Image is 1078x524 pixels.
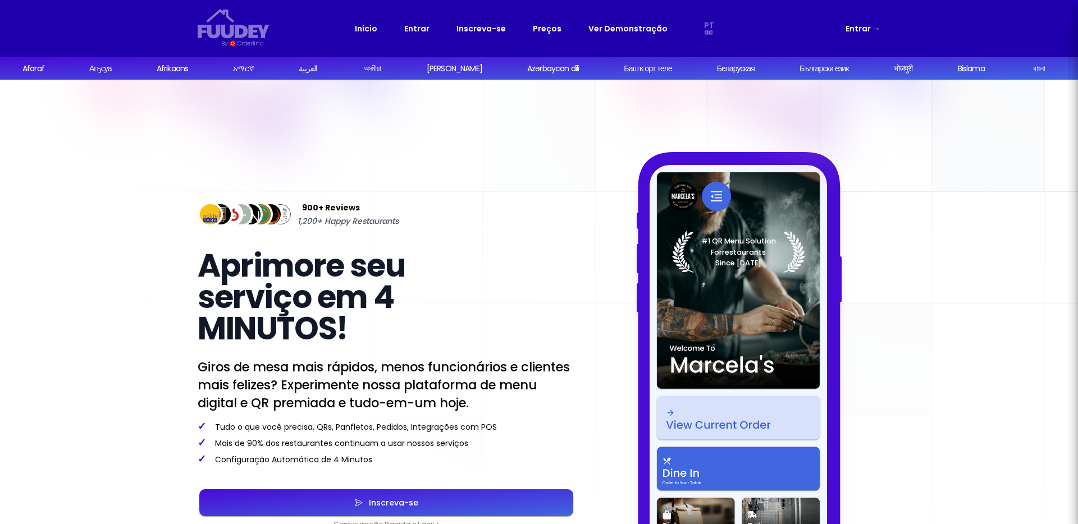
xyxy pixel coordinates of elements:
[624,63,672,75] div: Башҡорт теле
[258,202,284,227] img: Review Img
[355,22,377,35] a: Início
[198,202,223,227] img: Review Img
[198,358,575,412] p: Giros de mesa mais rápidos, menos funcionários e clientes mais felizes? Experimente nossa platafo...
[717,63,755,75] div: Беларуская
[957,63,984,75] div: Bislama
[363,499,418,507] div: Inscreva-se
[89,63,112,75] div: Аҧсуа
[846,22,880,35] a: Entrar
[248,202,273,227] img: Review Img
[198,419,206,433] span: ✓
[298,214,399,228] span: 1,200+ Happy Restaurants
[238,202,263,227] img: Review Img
[237,39,263,48] div: Orderlina
[198,421,575,433] p: Tudo o que você precisa, QRs, Panfletos, Pedidos, Integrações com POS
[427,63,482,75] div: [PERSON_NAME]
[873,23,880,34] span: →
[198,452,206,466] span: ✓
[233,63,254,75] div: አማርኛ
[157,63,188,75] div: Afrikaans
[198,243,405,351] span: Aprimore seu serviço em 4 MINUTOS!
[302,201,360,214] span: 900+ Reviews
[800,63,849,75] div: Български език
[198,9,269,39] svg: {/* Added fill="currentColor" here */} {/* This rectangle defines the background. Its explicit fi...
[527,63,579,75] div: Azərbaycan dili
[588,22,668,35] a: Ver Demonstração
[198,453,575,465] p: Configuração Automática de 4 Minutos
[199,489,573,516] button: Inscreva-se
[533,22,561,35] a: Preços
[218,202,243,227] img: Review Img
[404,22,430,35] a: Entrar
[22,63,44,75] div: Afaraf
[221,39,227,48] div: By
[1033,63,1045,75] div: বাংলা
[672,231,805,273] img: Laurel
[198,435,206,449] span: ✓
[894,63,913,75] div: भोजपुरी
[299,63,317,75] div: العربية
[228,202,253,227] img: Review Img
[456,22,506,35] a: Inscreva-se
[208,202,233,227] img: Review Img
[198,437,575,449] p: Mais de 90% dos restaurantes continuam a usar nossos serviços
[363,63,381,75] div: অসমীয়া
[268,202,293,227] img: Review Img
